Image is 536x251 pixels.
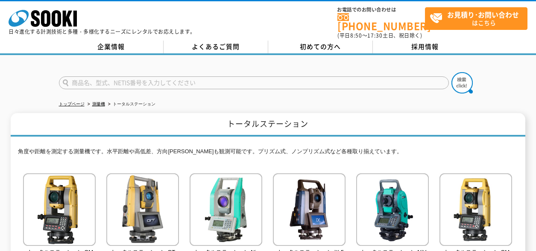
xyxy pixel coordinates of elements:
[425,7,527,30] a: お見積り･お問い合わせはこちら
[11,113,525,137] h1: トータルステーション
[92,102,105,106] a: 測量機
[337,32,422,39] span: (平日 ～ 土日、祝日除く)
[373,41,477,53] a: 採用情報
[106,100,155,109] li: トータルステーション
[337,13,425,31] a: [PHONE_NUMBER]
[23,173,96,248] img: トータルステーション GM-105F
[447,9,519,20] strong: お見積り･お問い合わせ
[430,8,527,29] span: はこちら
[268,41,373,53] a: 初めての方へ
[164,41,268,53] a: よくあるご質問
[300,42,341,51] span: 初めての方へ
[59,102,85,106] a: トップページ
[367,32,383,39] span: 17:30
[106,173,179,248] img: トータルステーション GT-1203
[9,29,196,34] p: 日々進化する計測技術と多種・多様化するニーズにレンタルでお応えします。
[190,173,262,248] img: トータルステーション Nivo-F5L plus
[18,147,518,161] p: 角度や距離を測定する測量機です。水平距離や高低差、方向[PERSON_NAME]も観測可能です。プリズム式、ノンプリズム式など各種取り揃えています。
[451,72,473,93] img: btn_search.png
[439,173,512,248] img: トータルステーション GM-107F
[59,76,449,89] input: 商品名、型式、NETIS番号を入力してください
[356,173,429,248] img: トータルステーション NiVo-5.SCL
[59,41,164,53] a: 企業情報
[273,173,346,248] img: トータルステーション iX-505
[350,32,362,39] span: 8:50
[337,7,425,12] span: お電話でのお問い合わせは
